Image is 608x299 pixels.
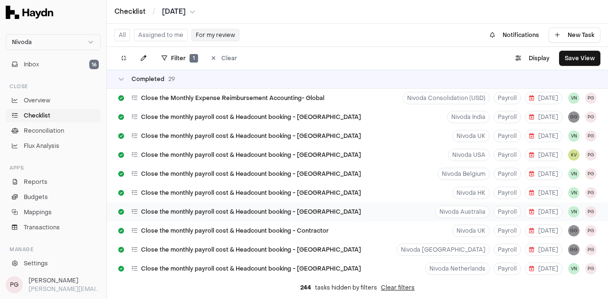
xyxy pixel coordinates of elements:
div: tasks hidden by filters [107,276,608,299]
button: PG [585,225,597,236]
button: Nivoda Consolidation (USD) [403,92,490,104]
span: Checklist [24,111,50,120]
button: PG [585,92,597,104]
button: Clear [206,51,243,66]
button: Payroll [494,168,521,180]
button: GG [568,225,579,236]
button: [DATE] [162,7,195,17]
button: New Task [549,27,600,43]
span: PG [6,276,23,293]
span: Close the monthly payroll cost & Headcount booking - [GEOGRAPHIC_DATA] [141,208,361,216]
a: Checklist [114,7,146,17]
button: Display [510,51,555,66]
button: Payroll [494,244,521,256]
div: Close [6,79,101,94]
span: Close the monthly payroll cost & Headcount booking - [GEOGRAPHIC_DATA] [141,113,361,121]
span: Close the monthly payroll cost & Headcount booking - [GEOGRAPHIC_DATA] [141,265,361,272]
button: VN [568,92,579,104]
p: [PERSON_NAME][EMAIL_ADDRESS][DOMAIN_NAME] [28,285,101,293]
button: Payroll [494,149,521,161]
button: All [114,29,130,41]
button: PG [585,263,597,274]
button: PG [585,130,597,142]
button: Nivoda UK [452,130,490,142]
span: Reports [24,178,47,186]
button: Nivoda Australia [435,206,490,218]
button: Payroll [494,92,521,104]
a: Mappings [6,206,101,219]
span: PG [585,149,597,161]
span: [DATE] [529,265,558,272]
span: PG [585,206,597,217]
button: Nivoda Belgium [437,168,490,180]
a: Reports [6,175,101,189]
span: Close the monthly payroll cost & Headcount booking - [GEOGRAPHIC_DATA] [141,170,361,178]
button: PG [585,244,597,255]
span: Budgets [24,193,48,201]
button: [DATE] [525,92,562,104]
span: Close the monthly payroll cost & Headcount booking - [GEOGRAPHIC_DATA] [141,246,361,254]
button: PG [585,187,597,199]
button: Nivoda India [447,111,490,123]
div: Manage [6,242,101,257]
span: 1 [190,54,198,63]
button: [DATE] [525,111,562,123]
button: PG [585,168,597,180]
button: [DATE] [525,206,562,218]
button: [DATE] [525,244,562,256]
button: KV [568,149,579,161]
a: Flux Analysis [6,139,101,153]
span: [DATE] [162,7,186,17]
button: GG [568,111,579,123]
button: Notifications [484,27,545,43]
button: Payroll [494,111,521,123]
button: GG [568,244,579,255]
a: Overview [6,94,101,107]
button: Payroll [494,130,521,142]
button: Nivoda [GEOGRAPHIC_DATA] [397,244,490,256]
span: Close the monthly payroll cost & Headcount booking - [GEOGRAPHIC_DATA] [141,132,361,140]
span: [DATE] [529,170,558,178]
span: Close the monthly payroll cost & Headcount booking - Contractor [141,227,329,235]
button: Payroll [494,225,521,237]
span: 29 [168,75,175,83]
span: 244 [300,284,311,291]
button: VN [568,130,579,142]
span: Nivoda [12,38,32,46]
h3: [PERSON_NAME] [28,276,101,285]
span: Close the monthly payroll cost & Headcount booking - [GEOGRAPHIC_DATA] [141,189,361,197]
a: Checklist [6,109,101,122]
button: [DATE] [525,225,562,237]
span: [DATE] [529,151,558,159]
button: Payroll [494,206,521,218]
span: / [151,7,157,16]
button: Nivoda UK [452,225,490,237]
button: [DATE] [525,187,562,199]
span: Overview [24,96,50,105]
span: [DATE] [529,208,558,216]
button: Nivoda HK [452,187,490,199]
span: Inbox [24,60,39,69]
button: [DATE] [525,263,562,275]
span: VN [568,263,579,274]
button: VN [568,168,579,180]
button: Assigned to me [134,29,188,41]
span: Flux Analysis [24,142,59,150]
span: PG [585,111,597,123]
a: Settings [6,257,101,270]
button: Inbox16 [6,58,101,71]
span: Transactions [24,223,60,232]
span: [DATE] [529,113,558,121]
button: Nivoda USA [448,149,490,161]
a: Transactions [6,221,101,234]
button: Nivoda Netherlands [425,263,490,275]
span: VN [568,206,579,217]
